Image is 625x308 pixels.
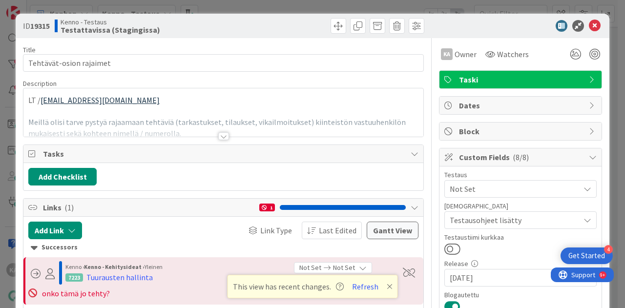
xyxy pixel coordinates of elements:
label: Title [23,45,36,54]
button: Gantt View [367,222,418,239]
b: Kenno - Kehitysideat › [84,263,145,270]
span: ( 8/8 ) [513,152,529,162]
span: Last Edited [319,225,356,236]
a: [EMAIL_ADDRESS][DOMAIN_NAME] [41,95,160,105]
span: Block [459,125,584,137]
p: LT / [28,95,418,106]
div: 9+ [49,4,54,12]
span: Not Set [299,263,321,273]
div: Tuurausten hallinta [86,271,153,283]
span: [DATE] [450,272,580,284]
b: 19315 [30,21,50,31]
button: Last Edited [302,222,362,239]
span: Description [23,79,57,88]
span: Custom Fields [459,151,584,163]
div: Successors [31,242,416,253]
input: type card name here... [23,54,424,72]
span: Support [21,1,44,13]
span: onko tämä jo tehty? [42,288,110,298]
span: Yleinen [145,263,163,270]
span: Watchers [497,48,529,60]
span: Taski [459,74,584,85]
div: Blogautettu [444,291,597,298]
button: Add Link [28,222,82,239]
span: Owner [455,48,477,60]
span: Testausohjeet lisätty [450,214,580,226]
div: 7223 [65,273,83,282]
button: Refresh [349,280,382,293]
span: Dates [459,100,584,111]
span: ID [23,20,50,32]
div: Testaus [444,171,597,178]
span: Not Set [333,263,355,273]
div: Open Get Started checklist, remaining modules: 4 [561,247,613,264]
div: Release [444,260,597,267]
button: Add Checklist [28,168,97,185]
span: Kenno - Testaus [61,18,160,26]
span: Links [43,202,254,213]
span: Kenno › [65,263,84,270]
div: 4 [604,245,613,254]
div: KA [441,48,453,60]
span: This view has recent changes. [233,281,344,292]
div: [DEMOGRAPHIC_DATA] [444,203,597,209]
span: Link Type [260,225,292,236]
span: ( 1 ) [64,203,74,212]
div: Get Started [568,251,605,261]
span: Not Set [450,183,580,195]
div: Testaustiimi kurkkaa [444,234,597,241]
div: 1 [259,204,275,211]
b: Testattavissa (Stagingissa) [61,26,160,34]
span: Tasks [43,148,406,160]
